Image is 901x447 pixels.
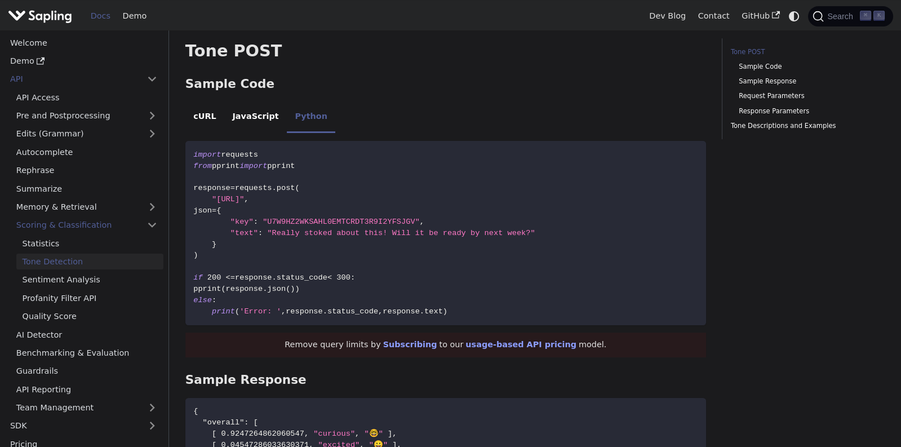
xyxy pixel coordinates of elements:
[739,61,877,72] a: Sample Code
[10,126,163,142] a: Edits (Grammar)
[327,273,332,282] span: <
[244,418,248,427] span: :
[193,407,198,415] span: {
[287,101,335,133] li: Python
[10,381,163,397] a: API Reporting
[443,307,447,316] span: )
[420,218,424,226] span: ,
[193,162,212,170] span: from
[355,430,359,438] span: ,
[10,180,163,197] a: Summarize
[873,11,885,21] kbd: K
[16,235,163,251] a: Statistics
[10,199,163,215] a: Memory & Retrieval
[267,229,535,237] span: "Really stoked about this! Will it be ready by next week?"
[193,285,221,293] span: pprint
[239,162,267,170] span: import
[267,285,286,293] span: json
[8,8,72,24] img: Sapling.ai
[185,333,706,357] div: Remove query limits by to our model.
[235,307,239,316] span: (
[392,430,397,438] span: ,
[286,307,323,316] span: response
[263,285,267,293] span: .
[254,218,258,226] span: :
[254,418,258,427] span: [
[739,106,877,117] a: Response Parameters
[731,47,881,57] a: Tone POST
[193,151,221,159] span: import
[10,162,163,179] a: Rephrase
[258,229,263,237] span: :
[304,430,309,438] span: ,
[383,307,420,316] span: response
[185,77,706,92] h3: Sample Code
[10,108,163,124] a: Pre and Postprocessing
[216,206,221,215] span: {
[141,71,163,87] button: Collapse sidebar category 'API'
[224,101,287,133] li: JavaScript
[141,418,163,434] button: Expand sidebar category 'SDK'
[235,184,272,192] span: requests
[193,206,212,215] span: json
[786,8,802,24] button: Switch between dark and light mode (currently system mode)
[424,307,443,316] span: text
[295,285,300,293] span: )
[16,308,163,325] a: Quality Score
[739,91,877,101] a: Request Parameters
[277,273,327,282] span: status_code
[272,273,277,282] span: .
[364,430,383,438] span: "🤓"
[643,7,691,25] a: Dev Blog
[4,418,141,434] a: SDK
[378,307,383,316] span: ,
[10,326,163,343] a: AI Detector
[267,162,295,170] span: pprint
[323,307,327,316] span: .
[203,418,245,427] span: "overall"
[193,184,230,192] span: response
[420,307,424,316] span: .
[4,53,163,69] a: Demo
[327,307,378,316] span: status_code
[226,285,263,293] span: response
[193,273,202,282] span: if
[244,195,248,203] span: ,
[230,218,254,226] span: "key"
[10,89,163,105] a: API Access
[221,285,225,293] span: (
[185,41,706,61] h2: Tone POST
[10,217,163,233] a: Scoring & Classification
[212,195,244,203] span: "[URL]"
[221,151,258,159] span: requests
[193,296,212,304] span: else
[277,184,295,192] span: post
[286,285,290,293] span: (
[212,430,216,438] span: [
[221,430,304,438] span: 0.9247264862060547
[313,430,355,438] span: "curious"
[4,71,141,87] a: API
[281,307,286,316] span: ,
[212,296,216,304] span: :
[388,430,392,438] span: ]
[230,229,258,237] span: "text"
[235,273,272,282] span: response
[272,184,277,192] span: .
[185,373,706,388] h3: Sample Response
[185,101,224,133] li: cURL
[239,307,281,316] span: 'Error: '
[207,273,221,282] span: 200
[16,290,163,306] a: Profanity Filter API
[731,121,881,131] a: Tone Descriptions and Examples
[465,340,576,349] a: usage-based API pricing
[10,363,163,379] a: Guardrails
[336,273,350,282] span: 300
[4,34,163,51] a: Welcome
[735,7,785,25] a: GitHub
[212,240,216,249] span: }
[230,184,235,192] span: =
[383,340,437,349] a: Subscribing
[692,7,736,25] a: Contact
[212,307,235,316] span: print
